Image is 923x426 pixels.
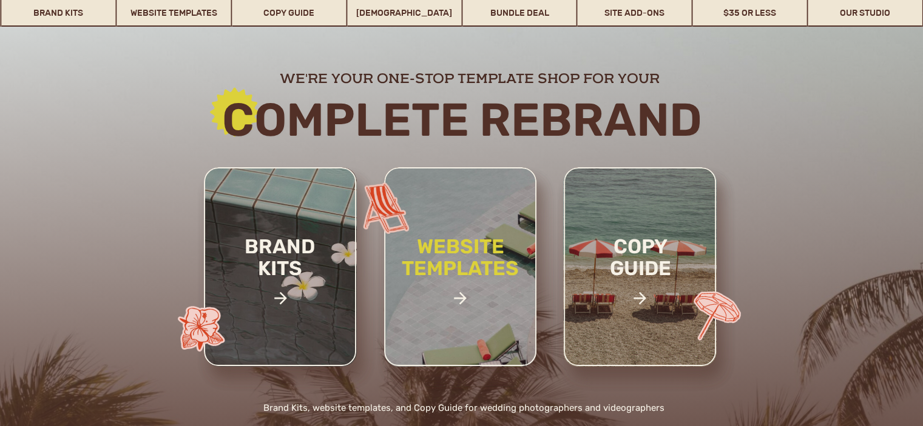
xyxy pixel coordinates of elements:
[192,401,736,418] h2: Brand Kits, website templates, and Copy Guide for wedding photographers and videographers
[229,236,331,313] a: brand kits
[194,70,746,85] h2: we're your one-stop template shop for your
[134,95,790,144] h2: Complete rebrand
[584,236,697,320] a: copy guide
[381,236,540,305] a: website templates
